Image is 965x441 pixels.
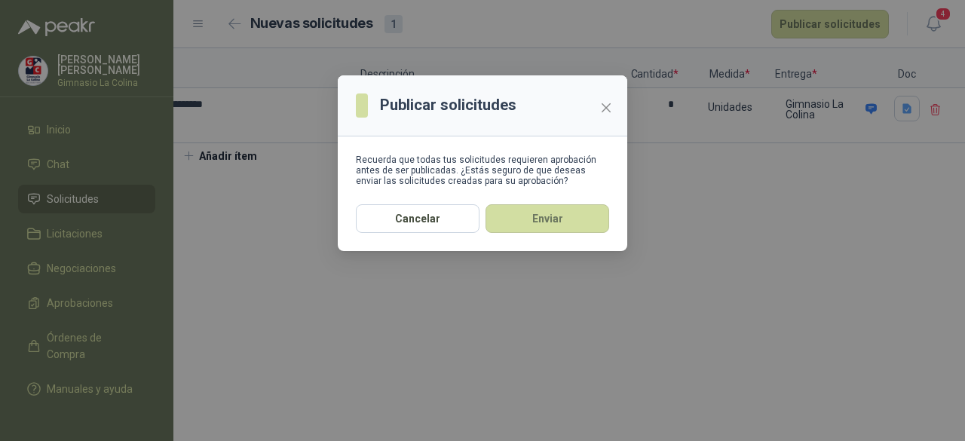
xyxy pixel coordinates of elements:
[356,204,479,233] button: Cancelar
[594,96,618,120] button: Close
[600,102,612,114] span: close
[356,155,609,186] div: Recuerda que todas tus solicitudes requieren aprobación antes de ser publicadas. ¿Estás seguro de...
[380,93,516,117] h3: Publicar solicitudes
[486,204,609,233] button: Enviar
